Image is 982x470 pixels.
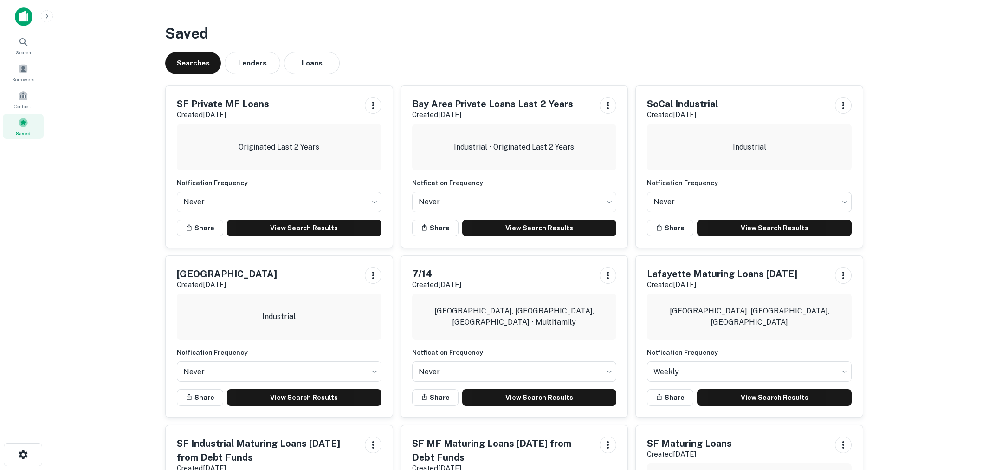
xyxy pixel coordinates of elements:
[936,396,982,440] iframe: Chat Widget
[177,189,381,215] div: Without label
[647,220,693,236] button: Share
[177,279,277,290] p: Created [DATE]
[647,347,852,358] h6: Notfication Frequency
[227,220,381,236] a: View Search Results
[3,33,44,58] a: Search
[654,306,844,328] p: [GEOGRAPHIC_DATA], [GEOGRAPHIC_DATA], [GEOGRAPHIC_DATA]
[177,97,269,111] h5: SF Private MF Loans
[733,142,766,153] p: Industrial
[412,178,617,188] h6: Notfication Frequency
[412,189,617,215] div: Without label
[647,359,852,385] div: Without label
[412,389,459,406] button: Share
[177,347,381,358] h6: Notfication Frequency
[647,189,852,215] div: Without label
[177,359,381,385] div: Without label
[412,347,617,358] h6: Notfication Frequency
[165,52,221,74] button: Searches
[177,178,381,188] h6: Notfication Frequency
[647,279,797,290] p: Created [DATE]
[462,220,617,236] a: View Search Results
[420,306,609,328] p: [GEOGRAPHIC_DATA], [GEOGRAPHIC_DATA], [GEOGRAPHIC_DATA] • Multifamily
[412,359,617,385] div: Without label
[454,142,574,153] p: Industrial • Originated Last 2 Years
[697,389,852,406] a: View Search Results
[177,109,269,120] p: Created [DATE]
[647,437,732,450] h5: SF Maturing Loans
[16,130,31,137] span: Saved
[227,389,381,406] a: View Search Results
[697,220,852,236] a: View Search Results
[647,389,693,406] button: Share
[412,267,461,281] h5: 7/14
[647,449,732,460] p: Created [DATE]
[412,437,593,464] h5: SF MF Maturing Loans [DATE] from Debt Funds
[12,76,34,83] span: Borrowers
[647,97,718,111] h5: SoCal Industrial
[412,109,573,120] p: Created [DATE]
[177,220,223,236] button: Share
[16,49,31,56] span: Search
[3,60,44,85] a: Borrowers
[3,114,44,139] a: Saved
[165,22,863,45] h3: Saved
[412,220,459,236] button: Share
[412,97,573,111] h5: Bay Area Private Loans Last 2 Years
[15,7,32,26] img: capitalize-icon.png
[239,142,319,153] p: Originated Last 2 Years
[647,109,718,120] p: Created [DATE]
[177,389,223,406] button: Share
[412,279,461,290] p: Created [DATE]
[3,87,44,112] a: Contacts
[647,178,852,188] h6: Notfication Frequency
[225,52,280,74] button: Lenders
[647,267,797,281] h5: Lafayette Maturing Loans [DATE]
[262,311,296,322] p: Industrial
[14,103,32,110] span: Contacts
[284,52,340,74] button: Loans
[462,389,617,406] a: View Search Results
[177,267,277,281] h5: [GEOGRAPHIC_DATA]
[177,437,357,464] h5: SF Industrial Maturing Loans [DATE] from Debt Funds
